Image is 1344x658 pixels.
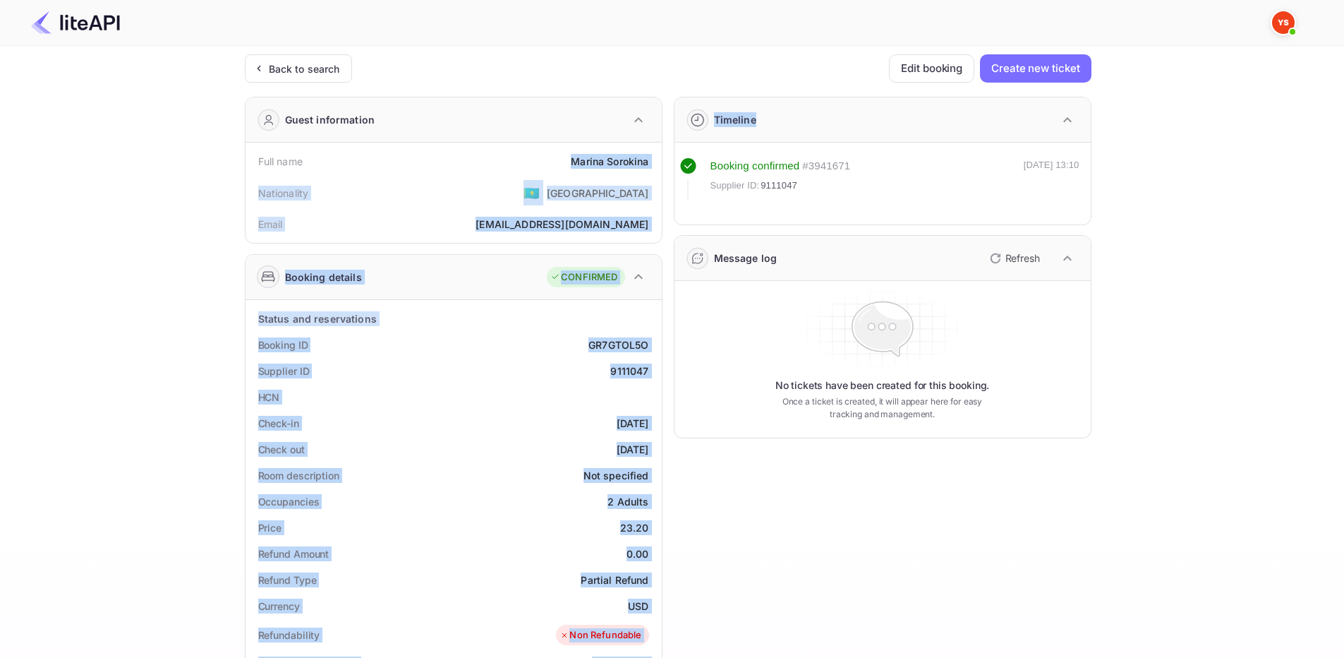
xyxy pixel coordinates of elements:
div: Check-in [258,416,299,431]
span: Supplier ID: [710,179,760,193]
div: 9111047 [610,364,648,378]
button: Edit booking [889,54,974,83]
button: Refresh [981,247,1046,270]
div: [DATE] [617,416,649,431]
div: Booking ID [258,337,308,352]
div: GR7GTOL5O [588,337,648,352]
div: Timeline [714,112,756,127]
div: 0.00 [626,546,649,561]
div: 23.20 [620,520,649,535]
div: USD [628,599,648,614]
div: Email [258,217,283,232]
div: # 3941671 [802,158,850,174]
div: Status and reservations [258,311,377,326]
div: Nationality [258,186,309,201]
img: Yandex Support [1272,11,1295,34]
div: [GEOGRAPHIC_DATA] [547,186,649,201]
div: Currency [258,599,300,614]
div: Booking confirmed [710,158,800,174]
div: Back to search [269,61,340,76]
div: Marina Sorokina [571,154,648,169]
div: [EMAIL_ADDRESS][DOMAIN_NAME] [476,217,648,232]
div: Price [258,520,282,535]
div: Check out [258,442,305,457]
img: LiteAPI Logo [31,11,120,34]
div: Partial Refund [581,573,648,587]
div: Guest information [285,112,375,127]
div: Room description [258,468,339,483]
p: No tickets have been created for this booking. [775,378,990,393]
div: [DATE] [617,442,649,457]
div: Occupancies [258,494,320,509]
div: Supplier ID [258,364,310,378]
div: Not specified [583,468,649,483]
button: Create new ticket [980,54,1091,83]
div: Refund Type [258,573,317,587]
div: 2 Adults [607,494,648,509]
div: Full name [258,154,303,169]
div: Refundability [258,628,320,642]
div: Message log [714,251,777,265]
div: CONFIRMED [550,270,617,285]
div: Non Refundable [559,628,641,642]
div: Refund Amount [258,546,329,561]
p: Refresh [1005,251,1040,265]
span: 9111047 [761,179,797,193]
p: Once a ticket is created, it will appear here for easy tracking and management. [771,395,994,421]
span: United States [523,180,540,205]
div: [DATE] 13:10 [1024,158,1079,199]
div: Booking details [285,270,362,285]
div: HCN [258,390,280,405]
